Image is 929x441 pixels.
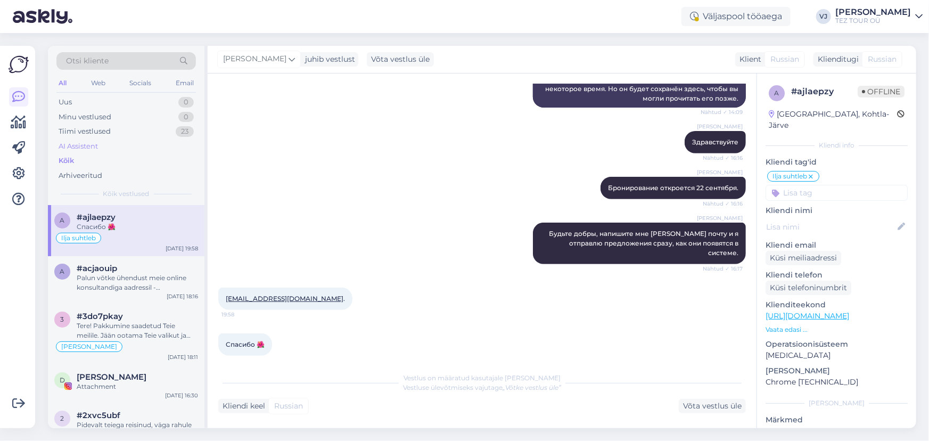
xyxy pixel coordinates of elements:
span: Vestlus on määratud kasutajale [PERSON_NAME] [404,374,561,382]
div: Email [174,76,196,90]
div: Väljaspool tööaega [681,7,791,26]
span: Nähtud ✓ 16:16 [703,200,743,208]
div: Võta vestlus üle [367,52,434,67]
p: Operatsioonisüsteem [766,339,908,350]
div: TEZ TOUR OÜ [835,17,911,25]
div: Здравствуйте! Я перенаправляю этот вопрос коллеге, ответственному за эту тему. Ответ может занять... [533,61,746,108]
div: Kliendi keel [218,401,265,412]
div: [DATE] 18:16 [167,292,198,300]
span: Dimitris Charitidis [77,372,146,382]
div: Klient [735,54,761,65]
div: Kõik [59,156,74,166]
span: Russian [770,54,799,65]
img: Askly Logo [9,54,29,75]
span: Offline [858,86,905,97]
div: Uus [59,97,72,108]
a: [EMAIL_ADDRESS][DOMAIN_NAME] [226,295,343,303]
div: Tere! Pakkumine saadetud Teie meilile. Jään ootama Teie valikut ja broneerimissoovi andmetega. [77,321,198,340]
span: a [775,89,779,97]
span: Nähtud ✓ 14:09 [701,108,743,116]
div: Küsi telefoninumbrit [766,281,851,295]
span: D [60,376,65,384]
div: # ajlaepzy [791,85,858,98]
div: All [56,76,69,90]
span: Ilja suhtleb [61,235,96,241]
div: Tiimi vestlused [59,126,111,137]
div: 0 [178,112,194,123]
input: Lisa tag [766,185,908,201]
p: Kliendi nimi [766,205,908,216]
div: [GEOGRAPHIC_DATA], Kohtla-Järve [769,109,897,131]
div: Socials [127,76,153,90]
span: Здравствуйте [692,138,738,146]
span: Russian [274,401,303,412]
div: Pidevalt teiega reisinud, väga rahule jäänud. Palun head ja meeldejäävat olemist [PERSON_NAME] sü... [77,420,198,439]
div: Klienditugi [813,54,859,65]
div: AI Assistent [59,141,98,152]
span: [PERSON_NAME] [223,53,286,65]
p: Kliendi email [766,240,908,251]
span: #3do7pkay [77,312,123,321]
span: Будьте добры, напишите мне [PERSON_NAME] почту и я отправлю предложения сразу, как они появятся в... [549,230,740,257]
p: Märkmed [766,414,908,426]
span: Nähtud ✓ 16:16 [703,154,743,162]
span: Nähtud ✓ 16:17 [703,265,743,273]
div: [PERSON_NAME] [835,8,911,17]
p: Vaata edasi ... [766,325,908,334]
span: #ajlaepzy [77,213,116,222]
p: Kliendi tag'id [766,157,908,168]
div: Web [89,76,108,90]
div: 0 [178,97,194,108]
span: 3 [61,315,64,323]
div: Küsi meiliaadressi [766,251,841,265]
span: Бронирование откроется 22 сентября. [608,184,738,192]
a: [PERSON_NAME]TEZ TOUR OÜ [835,8,923,25]
span: Otsi kliente [66,55,109,67]
div: VJ [816,9,831,24]
i: „Võtke vestlus üle” [503,383,561,391]
span: [PERSON_NAME] [61,344,117,350]
span: #2xvc5ubf [77,411,120,420]
div: 23 [176,126,194,137]
span: . [226,295,345,303]
span: #acjaouip [77,264,117,273]
div: Minu vestlused [59,112,111,123]
div: [PERSON_NAME] [766,398,908,408]
span: Спасибо 🌺 [226,340,265,348]
span: 2 [61,414,64,422]
span: Vestluse ülevõtmiseks vajutage [403,383,561,391]
div: [DATE] 19:58 [166,244,198,252]
span: [PERSON_NAME] [697,214,743,222]
div: Спасибо 🌺 [77,222,198,232]
p: Klienditeekond [766,299,908,311]
p: Kliendi telefon [766,269,908,281]
div: Arhiveeritud [59,170,102,181]
div: [DATE] 16:30 [165,391,198,399]
div: Attachment [77,382,198,391]
div: juhib vestlust [301,54,355,65]
span: 19:58 [221,356,261,364]
span: [PERSON_NAME] [697,123,743,130]
div: Palun võtke ühendust meie online konsultandiga aadressil - [EMAIL_ADDRESS][DOMAIN_NAME] [77,273,198,292]
span: [PERSON_NAME] [697,168,743,176]
p: [MEDICAL_DATA] [766,350,908,361]
div: Kliendi info [766,141,908,150]
div: Võta vestlus üle [679,399,746,413]
span: Russian [868,54,897,65]
span: Ilja suhtleb [772,173,807,179]
span: a [60,267,65,275]
a: [URL][DOMAIN_NAME] [766,311,849,321]
input: Lisa nimi [766,221,895,233]
div: [DATE] 18:11 [168,353,198,361]
span: 19:58 [221,311,261,318]
p: [PERSON_NAME] [766,365,908,377]
p: Chrome [TECHNICAL_ID] [766,377,908,388]
span: a [60,216,65,224]
span: Kõik vestlused [103,189,150,199]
